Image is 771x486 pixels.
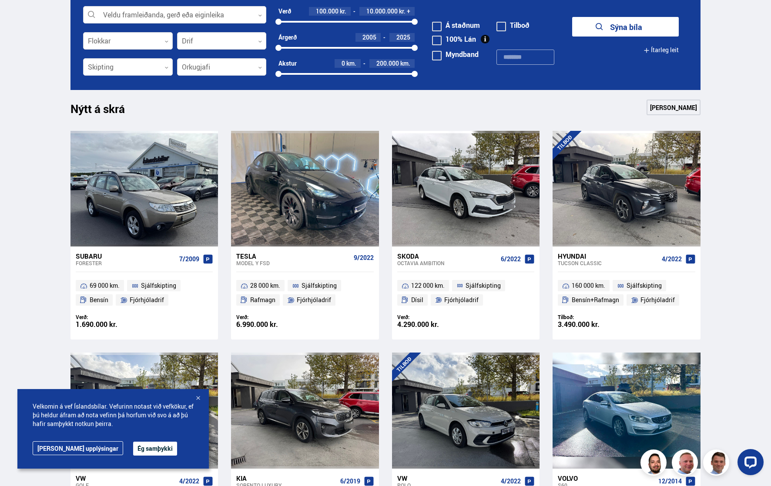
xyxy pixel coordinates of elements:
[141,280,176,291] span: Sjálfskipting
[558,321,627,328] div: 3.490.000 kr.
[342,59,345,67] span: 0
[731,446,767,482] iframe: LiveChat chat widget
[76,321,144,328] div: 1.690.000 kr.
[396,33,410,41] span: 2025
[558,260,658,266] div: Tucson CLASSIC
[316,7,339,15] span: 100.000
[76,314,144,320] div: Verð:
[627,280,662,291] span: Sjálfskipting
[340,478,360,485] span: 6/2019
[236,321,305,328] div: 6.990.000 kr.
[572,280,605,291] span: 160 000 km.
[340,8,346,15] span: kr.
[76,260,176,266] div: Forester
[278,60,297,67] div: Akstur
[297,295,331,305] span: Fjórhjóladrif
[236,314,305,320] div: Verð:
[397,252,497,260] div: Skoda
[411,280,445,291] span: 122 000 km.
[558,252,658,260] div: Hyundai
[302,280,337,291] span: Sjálfskipting
[376,59,399,67] span: 200.000
[250,280,280,291] span: 28 000 km.
[397,314,466,320] div: Verð:
[33,441,123,455] a: [PERSON_NAME] upplýsingar
[392,246,540,340] a: Skoda Octavia AMBITION 6/2022 122 000 km. Sjálfskipting Dísil Fjórhjóladrif Verð: 4.290.000 kr.
[501,256,521,263] span: 6/2022
[658,478,682,485] span: 12/2014
[397,474,497,482] div: VW
[346,60,356,67] span: km.
[407,8,410,15] span: +
[133,442,177,456] button: Ég samþykki
[704,451,731,477] img: FbJEzSuNWCJXmdc-.webp
[558,314,627,320] div: Tilboð:
[640,295,675,305] span: Fjórhjóladrif
[466,280,501,291] span: Sjálfskipting
[572,295,619,305] span: Bensín+Rafmagn
[558,474,654,482] div: Volvo
[397,321,466,328] div: 4.290.000 kr.
[231,246,379,340] a: Tesla Model Y FSD 9/2022 28 000 km. Sjálfskipting Rafmagn Fjórhjóladrif Verð: 6.990.000 kr.
[644,40,679,60] button: Ítarleg leit
[673,451,699,477] img: siFngHWaQ9KaOqBr.png
[179,478,199,485] span: 4/2022
[501,478,521,485] span: 4/2022
[399,8,406,15] span: kr.
[366,7,398,15] span: 10.000.000
[642,451,668,477] img: nhp88E3Fdnt1Opn2.png
[33,402,194,428] span: Velkomin á vef Íslandsbílar. Vefurinn notast við vefkökur, ef þú heldur áfram að nota vefinn þá h...
[236,252,350,260] div: Tesla
[70,102,140,120] h1: Nýtt á skrá
[647,100,701,115] a: [PERSON_NAME]
[354,254,374,261] span: 9/2022
[411,295,423,305] span: Dísil
[432,22,480,29] label: Á staðnum
[553,246,700,340] a: Hyundai Tucson CLASSIC 4/2022 160 000 km. Sjálfskipting Bensín+Rafmagn Fjórhjóladrif Tilboð: 3.49...
[278,34,297,41] div: Árgerð
[397,260,497,266] div: Octavia AMBITION
[130,295,164,305] span: Fjórhjóladrif
[444,295,479,305] span: Fjórhjóladrif
[496,22,530,29] label: Tilboð
[76,252,176,260] div: Subaru
[90,280,120,291] span: 69 000 km.
[362,33,376,41] span: 2005
[90,295,108,305] span: Bensín
[432,51,479,58] label: Myndband
[76,474,176,482] div: VW
[400,60,410,67] span: km.
[662,256,682,263] span: 4/2022
[250,295,275,305] span: Rafmagn
[70,246,218,340] a: Subaru Forester 7/2009 69 000 km. Sjálfskipting Bensín Fjórhjóladrif Verð: 1.690.000 kr.
[236,260,350,266] div: Model Y FSD
[236,474,336,482] div: Kia
[278,8,291,15] div: Verð
[572,17,679,37] button: Sýna bíla
[179,256,199,263] span: 7/2009
[432,36,476,43] label: 100% Lán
